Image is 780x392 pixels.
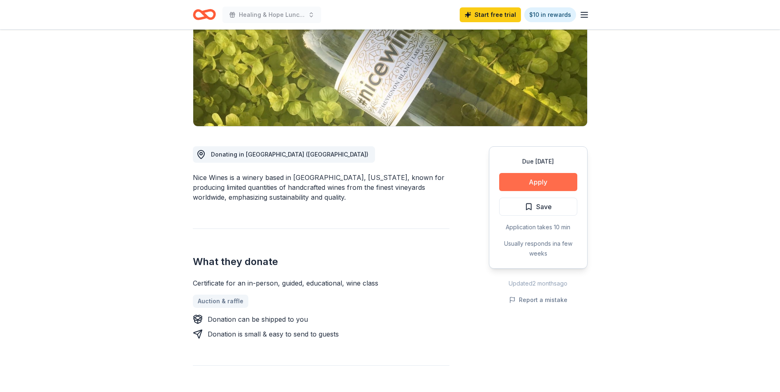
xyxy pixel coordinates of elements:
[489,279,588,288] div: Updated 2 months ago
[193,255,449,268] h2: What they donate
[208,314,308,324] div: Donation can be shipped to you
[193,278,449,288] div: Certificate for an in-person, guided, educational, wine class
[193,295,248,308] a: Auction & raffle
[208,329,339,339] div: Donation is small & easy to send to guests
[460,7,521,22] a: Start free trial
[509,295,567,305] button: Report a mistake
[499,222,577,232] div: Application takes 10 min
[211,151,368,158] span: Donating in [GEOGRAPHIC_DATA] ([GEOGRAPHIC_DATA])
[499,157,577,166] div: Due [DATE]
[499,239,577,258] div: Usually responds in a few weeks
[499,173,577,191] button: Apply
[193,5,216,24] a: Home
[222,7,321,23] button: Healing & Hope Luncheon
[193,173,449,202] div: Nice Wines is a winery based in [GEOGRAPHIC_DATA], [US_STATE], known for producing limited quanti...
[239,10,305,20] span: Healing & Hope Luncheon
[524,7,576,22] a: $10 in rewards
[536,201,552,212] span: Save
[499,198,577,216] button: Save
